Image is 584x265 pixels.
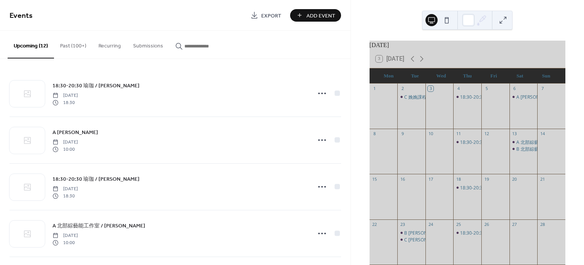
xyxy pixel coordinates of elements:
[404,94,475,100] div: C 娩娩課程排練 / [PERSON_NAME]
[453,139,481,145] div: 18:30-20:30 瑜珈 / 林嘉麗
[533,68,559,84] div: Sun
[52,82,140,90] span: 18:30-20:30 瑜珈 / [PERSON_NAME]
[52,175,140,183] a: 18:30-20:30 瑜珈 / [PERSON_NAME]
[507,68,533,84] div: Sat
[52,129,98,137] span: A [PERSON_NAME]
[376,68,402,84] div: Mon
[400,131,405,137] div: 9
[428,68,454,84] div: Wed
[404,237,444,243] div: C [PERSON_NAME]
[372,176,378,182] div: 15
[397,94,425,100] div: C 娩娩課程排練 / 張庭溦
[509,139,538,145] div: A 北部綜藝能工作室 / 林筠喬
[455,176,461,182] div: 18
[453,185,481,191] div: 18:30-20:30 瑜珈 / 林嘉麗
[481,68,507,84] div: Fri
[127,31,169,58] button: Submissions
[484,86,489,91] div: 5
[8,31,54,58] button: Upcoming (12)
[52,239,78,246] span: 10:00
[372,86,378,91] div: 1
[52,128,98,137] a: A [PERSON_NAME]
[52,175,140,183] span: 18:30-20:30 瑜珈 / [PERSON_NAME]
[402,68,428,84] div: Tue
[290,9,341,22] button: Add Event
[52,186,78,192] span: [DATE]
[512,131,517,137] div: 13
[454,68,481,84] div: Thu
[455,131,461,137] div: 11
[540,176,545,182] div: 21
[453,94,481,100] div: 18:30-20:30 瑜珈 / 林嘉麗
[52,192,78,199] span: 18:30
[512,86,517,91] div: 6
[52,139,78,146] span: [DATE]
[92,31,127,58] button: Recurring
[245,9,287,22] a: Export
[460,139,535,145] div: 18:30-20:30 瑜珈 / [PERSON_NAME]
[400,176,405,182] div: 16
[10,8,33,23] span: Events
[428,176,433,182] div: 17
[428,222,433,227] div: 24
[540,222,545,227] div: 28
[400,222,405,227] div: 23
[428,131,433,137] div: 10
[516,94,556,100] div: A [PERSON_NAME]
[455,86,461,91] div: 4
[261,12,281,20] span: Export
[540,131,545,137] div: 14
[455,222,461,227] div: 25
[372,131,378,137] div: 8
[404,230,444,236] div: B [PERSON_NAME]
[52,92,78,99] span: [DATE]
[484,222,489,227] div: 26
[484,176,489,182] div: 19
[52,232,78,239] span: [DATE]
[460,230,535,236] div: 18:30-20:30 瑜珈 / [PERSON_NAME]
[372,222,378,227] div: 22
[54,31,92,58] button: Past (100+)
[52,221,145,230] a: A 北部綜藝能工作室 / [PERSON_NAME]
[428,86,433,91] div: 3
[512,176,517,182] div: 20
[370,41,565,50] div: [DATE]
[400,86,405,91] div: 2
[460,94,535,100] div: 18:30-20:30 瑜珈 / [PERSON_NAME]
[540,86,545,91] div: 7
[52,81,140,90] a: 18:30-20:30 瑜珈 / [PERSON_NAME]
[460,185,535,191] div: 18:30-20:30 瑜珈 / [PERSON_NAME]
[509,94,538,100] div: A 蔡育承
[484,131,489,137] div: 12
[397,230,425,236] div: B 蔡育承
[509,146,538,152] div: B 北部綜藝能工作室 / 林筠喬
[52,146,78,153] span: 10:00
[52,99,78,106] span: 18:30
[306,12,335,20] span: Add Event
[512,222,517,227] div: 27
[397,237,425,243] div: C 蔡育承
[453,230,481,236] div: 18:30-20:30 瑜珈 / 林嘉麗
